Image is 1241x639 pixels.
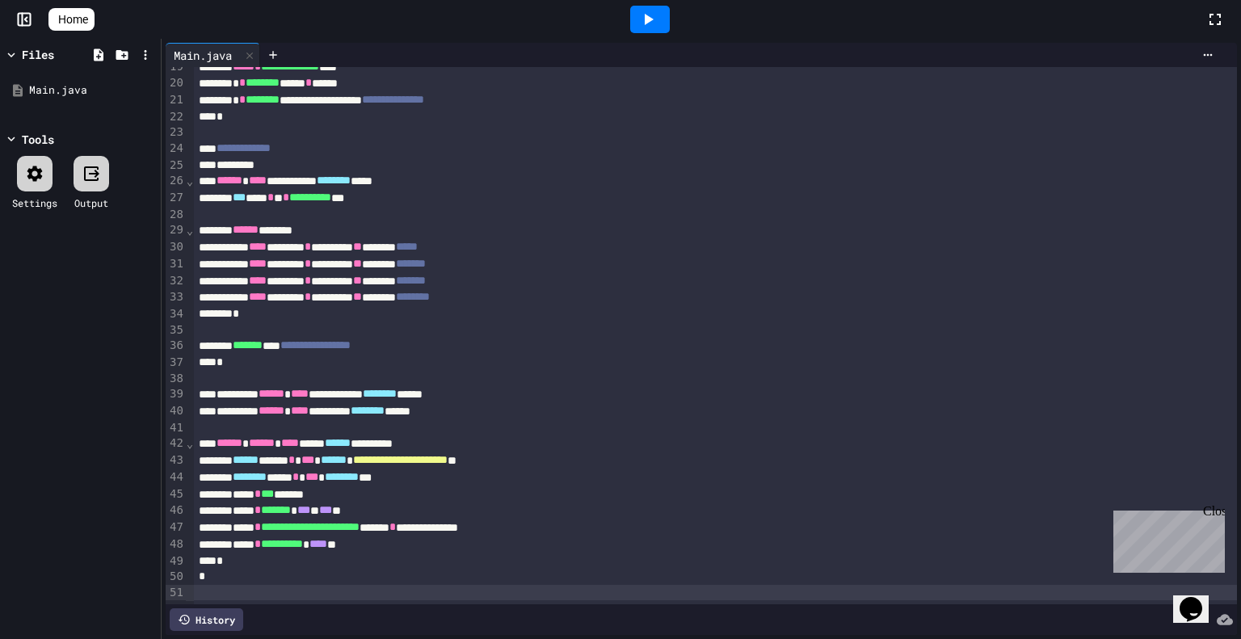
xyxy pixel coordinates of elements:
[166,435,186,452] div: 42
[166,569,186,585] div: 50
[166,338,186,355] div: 36
[166,43,260,67] div: Main.java
[48,8,95,31] a: Home
[166,92,186,109] div: 21
[166,469,186,486] div: 44
[166,403,186,420] div: 40
[166,239,186,256] div: 30
[166,124,186,141] div: 23
[1173,574,1225,623] iframe: chat widget
[166,386,186,403] div: 39
[6,6,111,103] div: Chat with us now!Close
[166,452,186,469] div: 43
[166,502,186,519] div: 46
[166,536,186,553] div: 48
[1107,504,1225,573] iframe: chat widget
[166,420,186,436] div: 41
[166,519,186,536] div: 47
[186,224,194,237] span: Fold line
[166,158,186,174] div: 25
[166,273,186,290] div: 32
[166,486,186,503] div: 45
[186,174,194,187] span: Fold line
[166,47,240,64] div: Main.java
[166,173,186,190] div: 26
[166,289,186,306] div: 33
[166,553,186,570] div: 49
[166,207,186,223] div: 28
[12,195,57,210] div: Settings
[166,59,186,76] div: 19
[166,141,186,158] div: 24
[170,608,243,631] div: History
[166,222,186,239] div: 29
[166,256,186,273] div: 31
[166,585,186,601] div: 51
[166,109,186,125] div: 22
[166,75,186,92] div: 20
[22,46,54,63] div: Files
[166,371,186,387] div: 38
[74,195,108,210] div: Output
[29,82,155,99] div: Main.java
[58,11,88,27] span: Home
[166,306,186,322] div: 34
[186,437,194,450] span: Fold line
[166,322,186,338] div: 35
[166,190,186,207] div: 27
[22,131,54,148] div: Tools
[166,355,186,371] div: 37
